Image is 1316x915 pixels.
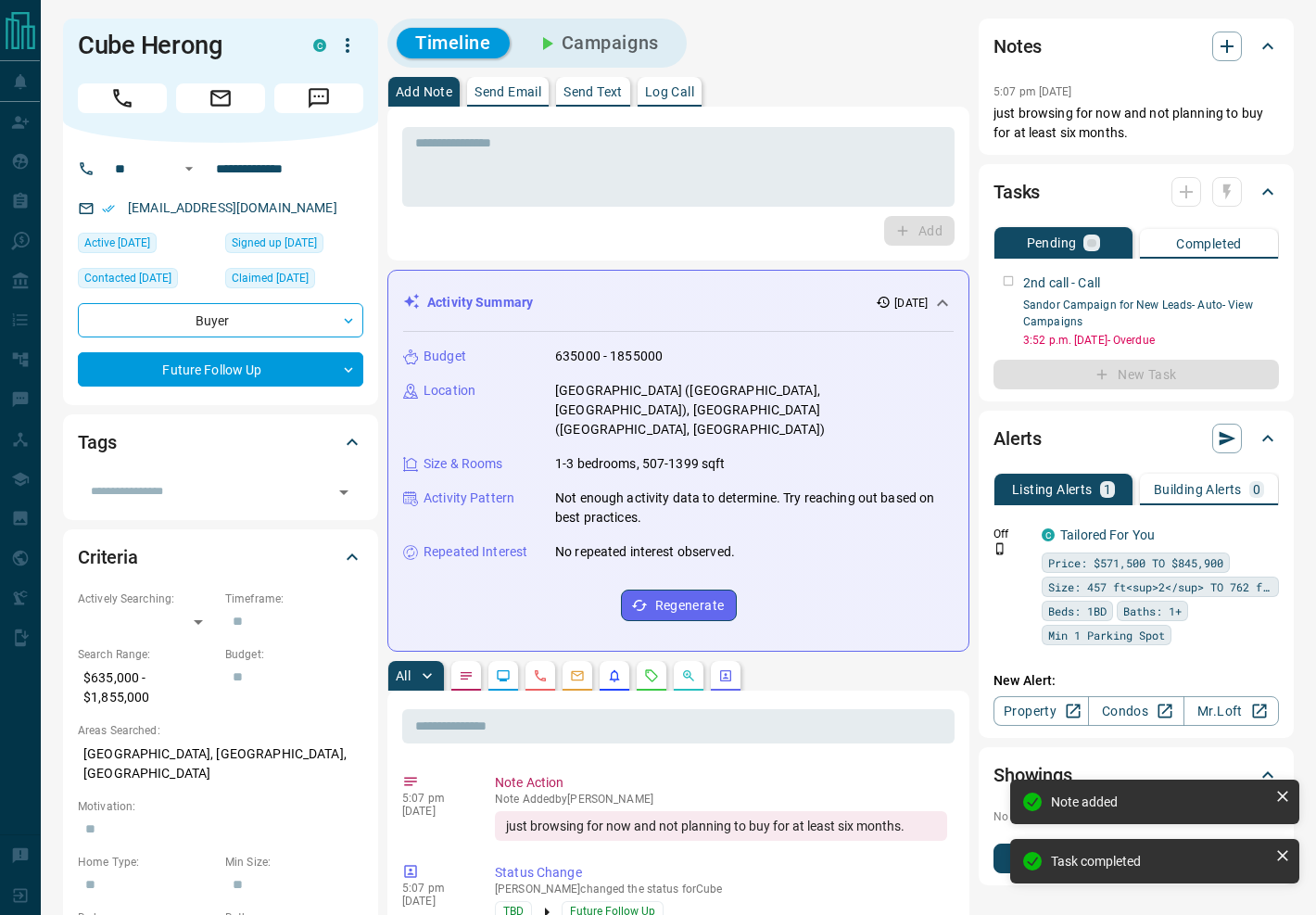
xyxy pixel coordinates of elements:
[402,882,467,895] p: 5:07 pm
[993,416,1279,461] div: Alerts
[84,234,150,252] span: Active [DATE]
[1051,794,1268,809] div: Note added
[555,542,735,562] p: No repeated interest observed.
[495,863,947,883] p: Status Change
[225,591,363,607] p: Timeframe:
[645,85,694,98] p: Log Call
[402,792,467,805] p: 5:07 pm
[313,39,326,52] div: condos.ca
[533,668,548,683] svg: Calls
[1123,602,1182,620] span: Baths: 1+
[993,696,1089,726] a: Property
[424,542,527,562] p: Repeated Interest
[424,454,503,474] p: Size & Rooms
[78,646,216,663] p: Search Range:
[475,85,541,98] p: Send Email
[1051,854,1268,869] div: Task completed
[894,295,928,311] p: [DATE]
[993,844,1279,873] button: New Showing
[496,668,511,683] svg: Lead Browsing Activity
[495,883,947,896] p: [PERSON_NAME] changed the status for Cube
[78,739,363,789] p: [GEOGRAPHIC_DATA], [GEOGRAPHIC_DATA], [GEOGRAPHIC_DATA]
[78,591,216,607] p: Actively Searching:
[78,83,167,113] span: Call
[993,526,1031,542] p: Off
[402,895,467,908] p: [DATE]
[1048,602,1107,620] span: Beds: 1BD
[495,793,947,806] p: Note Added by [PERSON_NAME]
[78,722,363,739] p: Areas Searched:
[1048,626,1165,644] span: Min 1 Parking Spot
[495,773,947,793] p: Note Action
[128,200,337,215] a: [EMAIL_ADDRESS][DOMAIN_NAME]
[78,542,138,572] h2: Criteria
[1088,696,1183,726] a: Condos
[993,177,1040,207] h2: Tasks
[427,293,533,312] p: Activity Summary
[1176,237,1242,250] p: Completed
[621,590,737,621] button: Regenerate
[1253,483,1260,496] p: 0
[1154,483,1242,496] p: Building Alerts
[424,347,466,366] p: Budget
[993,24,1279,69] div: Notes
[1023,299,1253,328] a: Sandor Campaign for New Leads- Auto- View Campaigns
[993,808,1279,825] p: No showings booked
[84,269,171,287] span: Contacted [DATE]
[993,753,1279,797] div: Showings
[1048,578,1272,596] span: Size: 457 ft<sup>2</sup> TO 762 ft<sup>2</sup>
[993,32,1042,61] h2: Notes
[517,28,677,58] button: Campaigns
[607,668,622,683] svg: Listing Alerts
[78,798,363,815] p: Motivation:
[225,233,363,259] div: Wed Aug 06 2025
[993,85,1072,98] p: 5:07 pm [DATE]
[993,104,1279,143] p: just browsing for now and not planning to buy for at least six months.
[225,646,363,663] p: Budget:
[555,489,954,527] p: Not enough activity data to determine. Try reaching out based on best practices.
[459,668,474,683] svg: Notes
[1023,332,1279,349] p: 3:52 p.m. [DATE] - Overdue
[232,234,317,252] span: Signed up [DATE]
[78,31,285,60] h1: Cube Herong
[225,268,363,294] div: Wed Aug 06 2025
[78,352,363,387] div: Future Follow Up
[225,854,363,871] p: Min Size:
[102,202,115,215] svg: Email Verified
[176,83,265,113] span: Email
[1104,483,1111,496] p: 1
[1042,528,1055,541] div: condos.ca
[78,268,216,294] div: Wed Aug 06 2025
[555,381,954,439] p: [GEOGRAPHIC_DATA] ([GEOGRAPHIC_DATA], [GEOGRAPHIC_DATA]), [GEOGRAPHIC_DATA] ([GEOGRAPHIC_DATA], [...
[403,286,954,320] div: Activity Summary[DATE]
[232,269,309,287] span: Claimed [DATE]
[993,542,1006,555] svg: Push Notification Only
[555,347,663,366] p: 635000 - 1855000
[274,83,363,113] span: Message
[681,668,696,683] svg: Opportunities
[563,85,623,98] p: Send Text
[1183,696,1279,726] a: Mr.Loft
[1012,483,1093,496] p: Listing Alerts
[78,854,216,871] p: Home Type:
[570,668,585,683] svg: Emails
[1048,553,1223,572] span: Price: $571,500 TO $845,900
[424,381,475,400] p: Location
[78,233,216,259] div: Wed Aug 06 2025
[78,303,363,337] div: Buyer
[1060,527,1155,542] a: Tailored For You
[78,535,363,579] div: Criteria
[993,424,1042,453] h2: Alerts
[397,28,510,58] button: Timeline
[1023,273,1100,293] p: 2nd call - Call
[495,811,947,841] div: just browsing for now and not planning to buy for at least six months.
[555,454,726,474] p: 1-3 bedrooms, 507-1399 sqft
[402,805,467,818] p: [DATE]
[1027,236,1077,249] p: Pending
[78,427,116,457] h2: Tags
[178,158,200,180] button: Open
[396,85,452,98] p: Add Note
[993,760,1072,790] h2: Showings
[78,420,363,464] div: Tags
[424,489,514,508] p: Activity Pattern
